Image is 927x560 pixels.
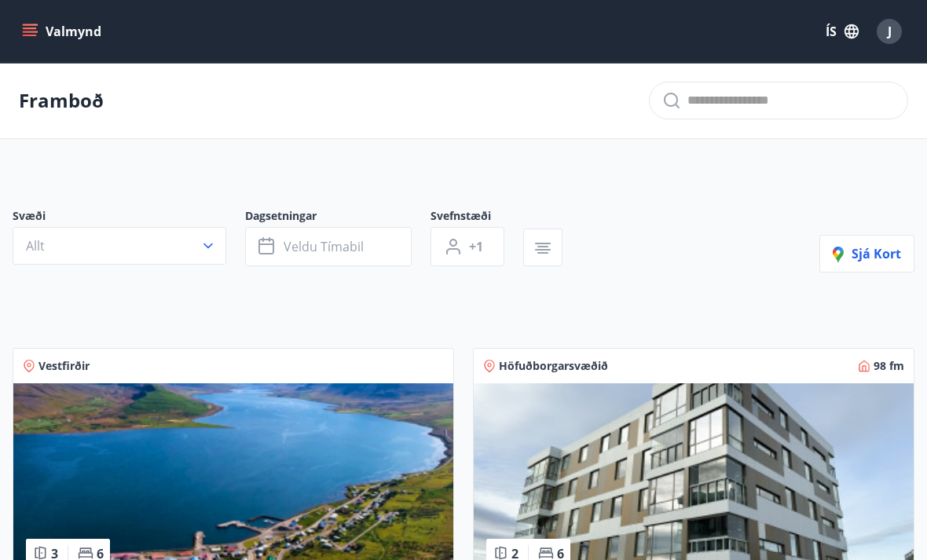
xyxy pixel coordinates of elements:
span: Svæði [13,208,245,227]
span: Sjá kort [833,245,901,262]
button: menu [19,17,108,46]
span: Svefnstæði [431,208,523,227]
button: Sjá kort [819,235,914,273]
span: Vestfirðir [38,358,90,374]
span: J [888,23,892,40]
span: Veldu tímabil [284,238,364,255]
button: +1 [431,227,504,266]
span: +1 [469,238,483,255]
span: 98 fm [874,358,904,374]
span: Allt [26,237,45,254]
button: J [870,13,908,50]
button: Veldu tímabil [245,227,412,266]
button: Allt [13,227,226,265]
span: Höfuðborgarsvæðið [499,358,608,374]
span: Dagsetningar [245,208,431,227]
p: Framboð [19,87,104,114]
button: ÍS [817,17,867,46]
